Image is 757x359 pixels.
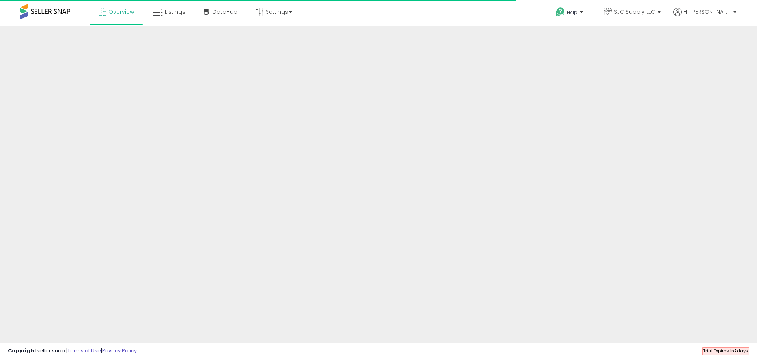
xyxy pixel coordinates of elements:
[684,8,731,16] span: Hi [PERSON_NAME]
[165,8,185,16] span: Listings
[108,8,134,16] span: Overview
[8,347,37,354] strong: Copyright
[102,347,137,354] a: Privacy Policy
[567,9,578,16] span: Help
[549,1,591,26] a: Help
[67,347,101,354] a: Terms of Use
[614,8,655,16] span: SJC Supply LLC
[734,348,737,354] b: 2
[213,8,237,16] span: DataHub
[703,348,748,354] span: Trial Expires in days
[555,7,565,17] i: Get Help
[673,8,736,26] a: Hi [PERSON_NAME]
[8,347,137,355] div: seller snap | |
